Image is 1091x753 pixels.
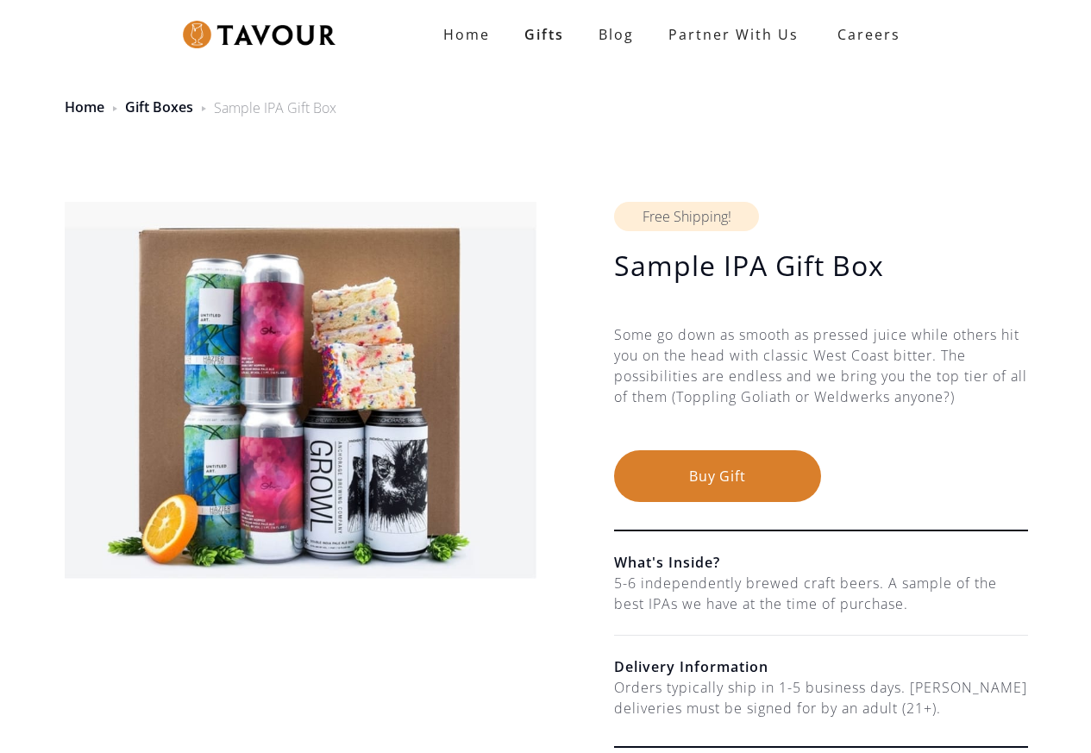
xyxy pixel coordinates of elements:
a: partner with us [651,17,816,52]
div: Some go down as smooth as pressed juice while others hit you on the head with classic West Coast ... [614,324,1028,450]
h1: Sample IPA Gift Box [614,248,1028,283]
a: Gifts [507,17,581,52]
strong: Careers [837,17,900,52]
div: Sample IPA Gift Box [214,97,336,118]
div: Orders typically ship in 1-5 business days. [PERSON_NAME] deliveries must be signed for by an adu... [614,677,1028,718]
a: Gift Boxes [125,97,193,116]
h6: What's Inside? [614,552,1028,573]
a: Home [426,17,507,52]
h6: Delivery Information [614,656,1028,677]
a: Blog [581,17,651,52]
div: 5-6 independently brewed craft beers. A sample of the best IPAs we have at the time of purchase. [614,573,1028,614]
button: Buy Gift [614,450,821,502]
strong: Home [443,25,490,44]
a: Careers [816,10,913,59]
div: Free Shipping! [614,202,759,231]
a: Home [65,97,104,116]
